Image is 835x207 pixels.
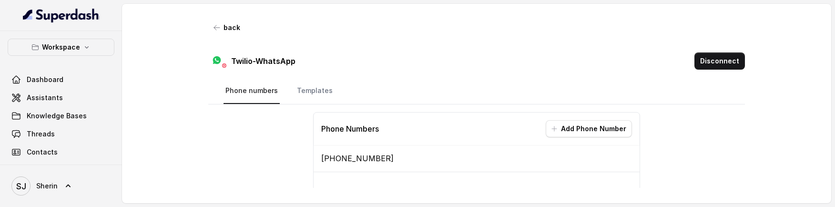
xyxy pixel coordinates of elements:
button: back [208,19,246,36]
button: Disconnect [694,52,745,70]
button: Add Phone Number [546,120,632,137]
li: [PHONE_NUMBER] [314,145,640,172]
nav: Tabs [224,78,730,104]
img: light.svg [23,8,100,23]
a: Assistants [8,89,114,106]
a: Knowledge Bases [8,107,114,124]
a: Campaigns [8,162,114,179]
p: Phone Numbers [321,123,379,135]
a: Phone numbers [224,78,280,104]
a: Threads [8,125,114,143]
p: Workspace [42,41,80,53]
h3: Twilio-WhatsApp [231,55,295,67]
a: Templates [295,78,335,104]
button: Workspace [8,39,114,56]
a: Sherin [8,173,114,199]
a: Dashboard [8,71,114,88]
a: Contacts [8,144,114,161]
